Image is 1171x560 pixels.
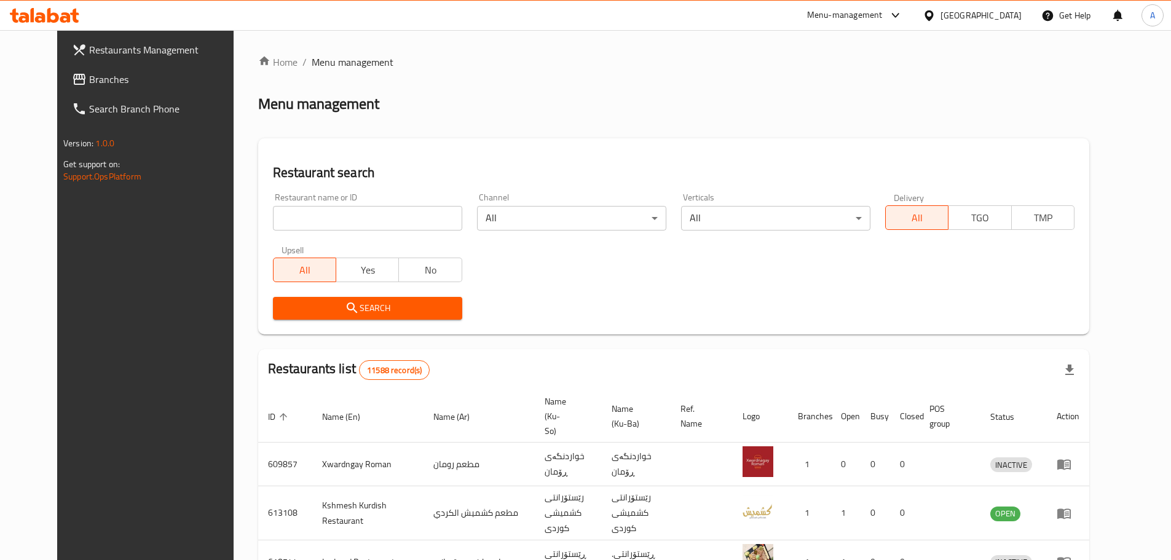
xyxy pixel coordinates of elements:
a: Restaurants Management [62,35,253,65]
td: رێستۆرانتی کشمیشى كوردى [535,486,602,540]
button: TMP [1011,205,1074,230]
th: Busy [861,390,890,443]
span: Ref. Name [680,401,718,431]
span: Branches [89,72,243,87]
nav: breadcrumb [258,55,1089,69]
td: مطعم كشميش الكردي [424,486,535,540]
button: Search [273,297,462,320]
span: Name (En) [322,409,376,424]
div: Export file [1055,355,1084,385]
a: Branches [62,65,253,94]
div: Menu-management [807,8,883,23]
td: رێستۆرانتی کشمیشى كوردى [602,486,671,540]
span: Name (Ar) [433,409,486,424]
th: Branches [788,390,831,443]
th: Action [1047,390,1089,443]
h2: Menu management [258,94,379,114]
span: POS group [929,401,966,431]
button: All [273,258,336,282]
div: [GEOGRAPHIC_DATA] [940,9,1022,22]
a: Home [258,55,298,69]
td: خواردنگەی ڕۆمان [535,443,602,486]
span: Name (Ku-Ba) [612,401,656,431]
button: TGO [948,205,1011,230]
td: Xwardngay Roman [312,443,424,486]
th: Logo [733,390,788,443]
td: 613108 [258,486,312,540]
img: Xwardngay Roman [743,446,773,477]
label: Delivery [894,193,925,202]
span: Version: [63,135,93,151]
span: Menu management [312,55,393,69]
span: All [891,209,944,227]
td: 0 [890,486,920,540]
span: Name (Ku-So) [545,394,587,438]
img: Kshmesh Kurdish Restaurant [743,495,773,526]
span: 1.0.0 [95,135,114,151]
td: 0 [831,443,861,486]
span: OPEN [990,507,1020,521]
span: Search [283,301,452,316]
h2: Restaurants list [268,360,430,380]
td: 0 [861,443,890,486]
span: TMP [1017,209,1070,227]
td: 1 [831,486,861,540]
span: TGO [953,209,1006,227]
div: Menu [1057,457,1079,471]
a: Support.OpsPlatform [63,168,141,184]
div: INACTIVE [990,457,1032,472]
span: No [404,261,457,279]
button: All [885,205,948,230]
span: A [1150,9,1155,22]
td: خواردنگەی ڕۆمان [602,443,671,486]
td: 1 [788,486,831,540]
input: Search for restaurant name or ID.. [273,206,462,231]
span: 11588 record(s) [360,365,429,376]
span: Restaurants Management [89,42,243,57]
td: مطعم رومان [424,443,535,486]
td: 1 [788,443,831,486]
button: Yes [336,258,399,282]
span: INACTIVE [990,458,1032,472]
th: Open [831,390,861,443]
div: All [681,206,870,231]
td: 0 [861,486,890,540]
td: 0 [890,443,920,486]
span: Yes [341,261,394,279]
th: Closed [890,390,920,443]
span: ID [268,409,291,424]
td: 609857 [258,443,312,486]
span: All [278,261,331,279]
span: Get support on: [63,156,120,172]
div: Menu [1057,506,1079,521]
td: Kshmesh Kurdish Restaurant [312,486,424,540]
button: No [398,258,462,282]
span: Status [990,409,1030,424]
label: Upsell [282,245,304,254]
span: Search Branch Phone [89,101,243,116]
h2: Restaurant search [273,164,1074,182]
div: All [477,206,666,231]
a: Search Branch Phone [62,94,253,124]
div: Total records count [359,360,430,380]
li: / [302,55,307,69]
